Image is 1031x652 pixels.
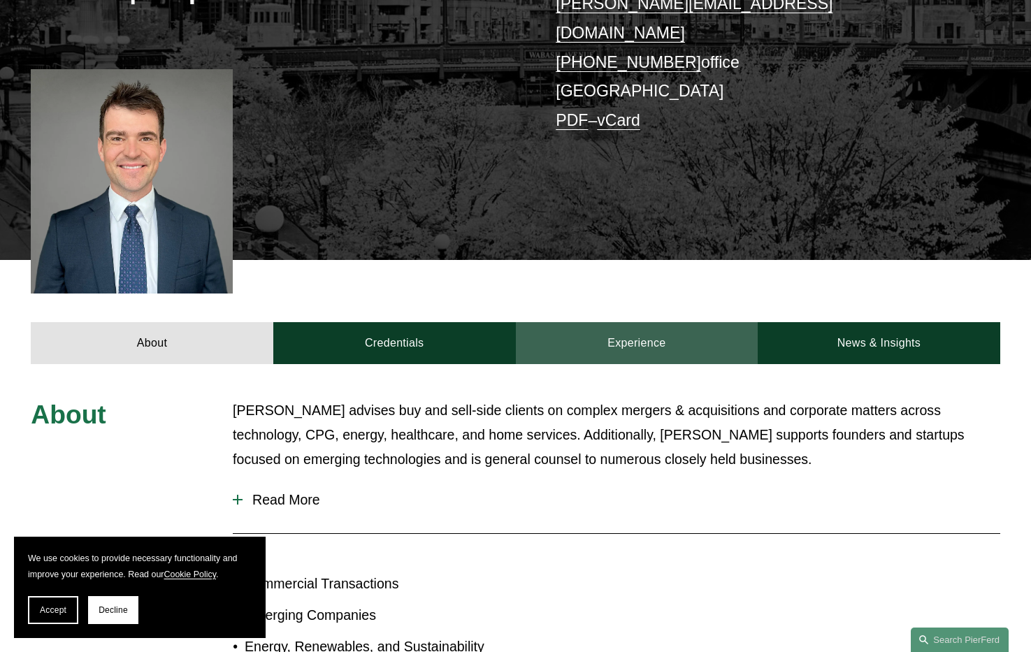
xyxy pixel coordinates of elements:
[31,322,273,364] a: About
[40,605,66,615] span: Accept
[164,570,217,579] a: Cookie Policy
[28,551,252,582] p: We use cookies to provide necessary functionality and improve your experience. Read our .
[99,605,128,615] span: Decline
[556,111,588,129] a: PDF
[911,628,1009,652] a: Search this site
[245,572,515,596] p: Commercial Transactions
[14,537,266,638] section: Cookie banner
[273,322,516,364] a: Credentials
[516,322,758,364] a: Experience
[243,492,1000,508] span: Read More
[597,111,640,129] a: vCard
[28,596,78,624] button: Accept
[758,322,1000,364] a: News & Insights
[233,398,1000,472] p: [PERSON_NAME] advises buy and sell-side clients on complex mergers & acquisitions and corporate m...
[233,481,1000,519] button: Read More
[31,400,106,429] span: About
[556,53,701,71] a: [PHONE_NUMBER]
[245,603,515,628] p: Emerging Companies
[88,596,138,624] button: Decline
